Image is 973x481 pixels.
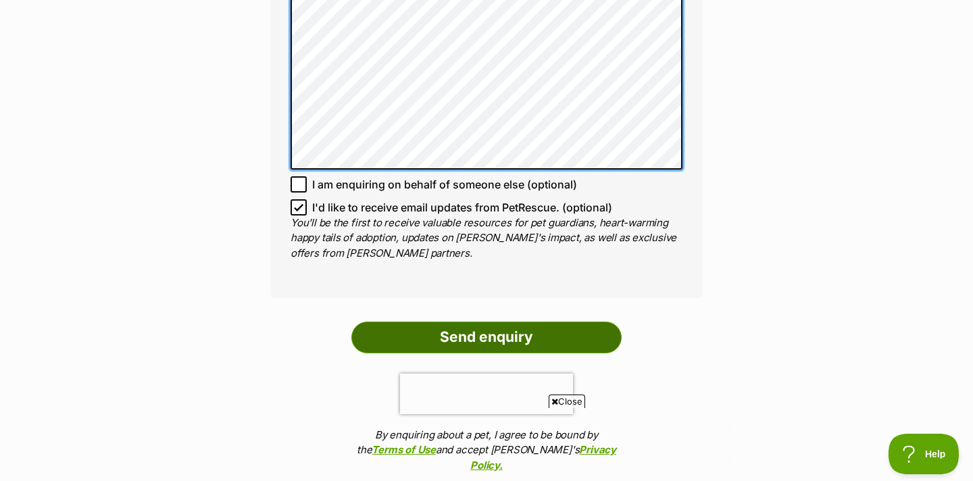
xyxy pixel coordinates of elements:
p: You'll be the first to receive valuable resources for pet guardians, heart-warming happy tails of... [291,216,682,261]
input: Send enquiry [351,322,622,353]
iframe: Advertisement [241,413,732,474]
iframe: reCAPTCHA [400,374,573,414]
span: I am enquiring on behalf of someone else (optional) [312,176,577,193]
span: I'd like to receive email updates from PetRescue. (optional) [312,199,612,216]
iframe: Help Scout Beacon - Open [889,434,959,474]
span: Close [549,395,585,408]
